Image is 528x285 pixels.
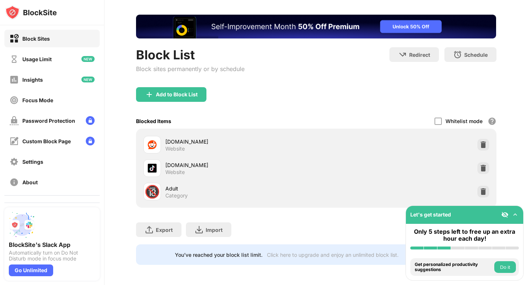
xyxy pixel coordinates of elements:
div: Only 5 steps left to free up an extra hour each day! [410,228,519,242]
iframe: Banner [136,15,496,38]
img: favicons [148,164,157,173]
img: lock-menu.svg [86,137,95,145]
div: Block sites permanently or by schedule [136,65,245,73]
div: Blocked Items [136,118,171,124]
div: Focus Mode [22,97,53,103]
div: Schedule [464,52,488,58]
div: Insights [22,77,43,83]
img: time-usage-off.svg [10,55,19,64]
div: You’ve reached your block list limit. [175,252,263,258]
div: Adult [165,185,316,192]
div: Custom Block Page [22,138,71,144]
img: password-protection-off.svg [10,116,19,125]
div: About [22,179,38,185]
div: BlockSite's Slack App [9,241,95,248]
div: Let's get started [410,211,451,218]
button: Do it [494,261,516,273]
div: 🔞 [144,184,160,199]
img: customize-block-page-off.svg [10,137,19,146]
img: about-off.svg [10,178,19,187]
img: omni-setup-toggle.svg [511,211,519,218]
div: Password Protection [22,118,75,124]
div: Click here to upgrade and enjoy an unlimited block list. [267,252,399,258]
div: [DOMAIN_NAME] [165,161,316,169]
img: new-icon.svg [81,77,95,82]
div: Block Sites [22,36,50,42]
div: Import [206,227,223,233]
div: Redirect [409,52,430,58]
div: Settings [22,159,43,165]
img: eye-not-visible.svg [501,211,509,218]
img: focus-off.svg [10,96,19,105]
div: Website [165,169,185,175]
div: Website [165,145,185,152]
div: Go Unlimited [9,264,53,276]
div: Export [156,227,173,233]
div: Category [165,192,188,199]
div: Block List [136,47,245,62]
div: [DOMAIN_NAME] [165,138,316,145]
img: push-slack.svg [9,212,35,238]
img: insights-off.svg [10,75,19,84]
img: settings-off.svg [10,157,19,166]
img: new-icon.svg [81,56,95,62]
div: Automatically turn on Do Not Disturb mode in focus mode [9,250,95,262]
div: Add to Block List [156,92,198,97]
img: lock-menu.svg [86,116,95,125]
img: block-on.svg [10,34,19,43]
img: logo-blocksite.svg [5,5,57,20]
div: Usage Limit [22,56,52,62]
img: favicons [148,140,157,149]
div: Get personalized productivity suggestions [415,262,492,273]
div: Whitelist mode [445,118,483,124]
